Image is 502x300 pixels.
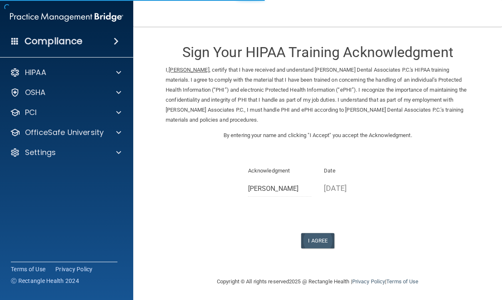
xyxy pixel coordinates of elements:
[352,278,385,285] a: Privacy Policy
[25,127,104,137] p: OfficeSafe University
[324,166,388,176] p: Date
[166,130,470,140] p: By entering your name and clicking "I Accept" you accept the Acknowledgment.
[25,87,46,97] p: OSHA
[55,265,93,273] a: Privacy Policy
[10,147,121,157] a: Settings
[25,107,37,117] p: PCI
[10,9,123,25] img: PMB logo
[169,67,209,73] ins: [PERSON_NAME]
[25,35,82,47] h4: Compliance
[10,67,121,77] a: HIPAA
[25,147,56,157] p: Settings
[11,265,45,273] a: Terms of Use
[10,87,121,97] a: OSHA
[11,277,79,285] span: Ⓒ Rectangle Health 2024
[166,268,470,295] div: Copyright © All rights reserved 2025 @ Rectangle Health | |
[166,65,470,125] p: I, , certify that I have received and understand [PERSON_NAME] Dental Associates P.C.'s HIPAA tra...
[25,67,46,77] p: HIPAA
[324,181,388,195] p: [DATE]
[10,127,121,137] a: OfficeSafe University
[248,166,312,176] p: Acknowledgment
[301,233,334,248] button: I Agree
[248,181,312,197] input: Full Name
[10,107,121,117] a: PCI
[386,278,418,285] a: Terms of Use
[166,45,470,60] h3: Sign Your HIPAA Training Acknowledgment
